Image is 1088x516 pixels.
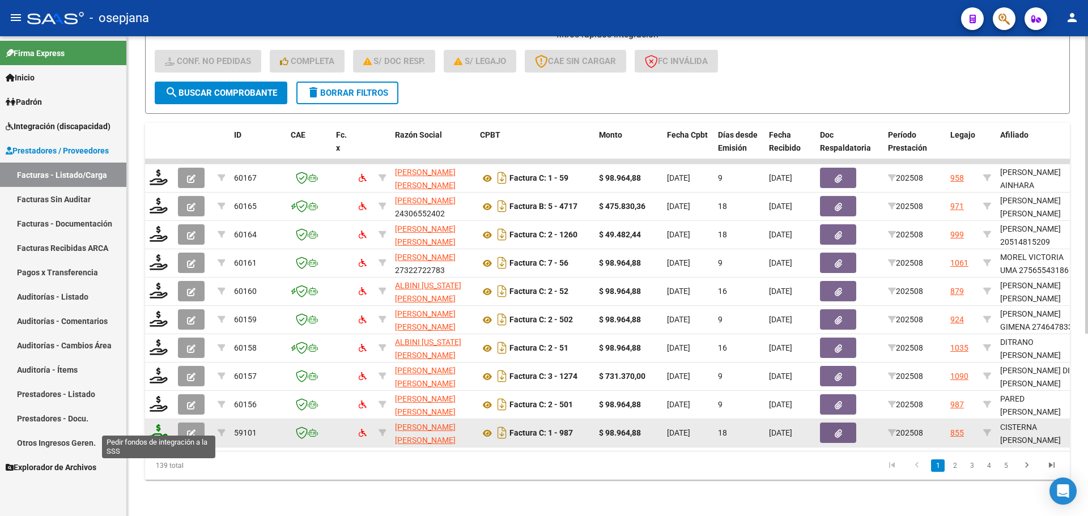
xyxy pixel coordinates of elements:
[234,258,257,267] span: 60161
[234,173,257,182] span: 60167
[996,123,1086,173] datatable-header-cell: Afiliado
[980,456,997,475] li: page 4
[6,96,42,108] span: Padrón
[888,173,923,182] span: 202508
[950,200,964,213] div: 971
[395,423,456,445] span: [PERSON_NAME] [PERSON_NAME]
[769,372,792,381] span: [DATE]
[509,400,573,410] strong: Factura C: 2 - 501
[881,459,903,472] a: go to first page
[395,196,456,205] span: [PERSON_NAME]
[718,258,722,267] span: 9
[6,461,96,474] span: Explorador de Archivos
[535,56,616,66] span: CAE SIN CARGAR
[395,393,471,416] div: 27274647952
[495,282,509,300] i: Descargar documento
[390,123,475,173] datatable-header-cell: Razón Social
[888,202,923,211] span: 202508
[495,197,509,215] i: Descargar documento
[395,308,471,331] div: 27274647952
[395,223,471,246] div: 27330267696
[395,194,471,218] div: 24306552402
[395,336,471,360] div: 27239966743
[713,123,764,173] datatable-header-cell: Días desde Emisión
[1000,166,1082,204] div: [PERSON_NAME] AINHARA 23576310684
[509,259,568,268] strong: Factura C: 7 - 56
[667,130,708,139] span: Fecha Cpbt
[296,82,398,104] button: Borrar Filtros
[599,400,641,409] strong: $ 98.964,88
[883,123,946,173] datatable-header-cell: Período Prestación
[769,400,792,409] span: [DATE]
[769,202,792,211] span: [DATE]
[718,315,722,324] span: 9
[234,287,257,296] span: 60160
[888,343,923,352] span: 202508
[1000,130,1028,139] span: Afiliado
[155,50,261,73] button: Conf. no pedidas
[363,56,426,66] span: S/ Doc Resp.
[950,370,968,383] div: 1090
[509,344,568,353] strong: Factura C: 2 - 51
[769,343,792,352] span: [DATE]
[234,400,257,409] span: 60156
[165,86,178,99] mat-icon: search
[6,144,109,157] span: Prestadores / Proveedores
[718,372,722,381] span: 9
[395,309,456,344] span: [PERSON_NAME] [PERSON_NAME] [PERSON_NAME]
[1000,279,1082,318] div: [PERSON_NAME] [PERSON_NAME] 20569395306
[599,258,641,267] strong: $ 98.964,88
[270,50,345,73] button: Completa
[90,6,149,31] span: - osepjana
[495,254,509,272] i: Descargar documento
[234,372,257,381] span: 60157
[965,459,979,472] a: 3
[769,130,801,152] span: Fecha Recibido
[950,228,964,241] div: 999
[999,459,1013,472] a: 5
[395,364,471,388] div: 20379920374
[718,130,758,152] span: Días desde Emisión
[888,315,923,324] span: 202508
[1065,11,1079,24] mat-icon: person
[718,202,727,211] span: 18
[353,50,436,73] button: S/ Doc Resp.
[635,50,718,73] button: FC Inválida
[6,120,110,133] span: Integración (discapacidad)
[662,123,713,173] datatable-header-cell: Fecha Cpbt
[234,202,257,211] span: 60165
[1041,459,1062,472] a: go to last page
[286,123,331,173] datatable-header-cell: CAE
[599,173,641,182] strong: $ 98.964,88
[509,315,573,325] strong: Factura C: 2 - 502
[667,202,690,211] span: [DATE]
[395,421,471,445] div: 23411381854
[6,47,65,59] span: Firma Express
[525,50,626,73] button: CAE SIN CARGAR
[395,279,471,303] div: 27239966743
[1000,194,1082,233] div: [PERSON_NAME] [PERSON_NAME] 27492395124
[1000,223,1082,249] div: [PERSON_NAME] 20514815209
[395,251,471,275] div: 27322722783
[950,257,968,270] div: 1061
[769,258,792,267] span: [DATE]
[950,342,968,355] div: 1035
[509,372,577,381] strong: Factura C: 3 - 1274
[950,172,964,185] div: 958
[946,456,963,475] li: page 2
[888,287,923,296] span: 202508
[234,428,257,437] span: 59101
[948,459,962,472] a: 2
[307,86,320,99] mat-icon: delete
[395,130,442,139] span: Razón Social
[888,372,923,381] span: 202508
[667,287,690,296] span: [DATE]
[667,258,690,267] span: [DATE]
[667,343,690,352] span: [DATE]
[336,130,347,152] span: Fc. x
[509,202,577,211] strong: Factura B: 5 - 4717
[599,428,641,437] strong: $ 98.964,88
[599,343,641,352] strong: $ 98.964,88
[950,130,975,139] span: Legajo
[495,310,509,329] i: Descargar documento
